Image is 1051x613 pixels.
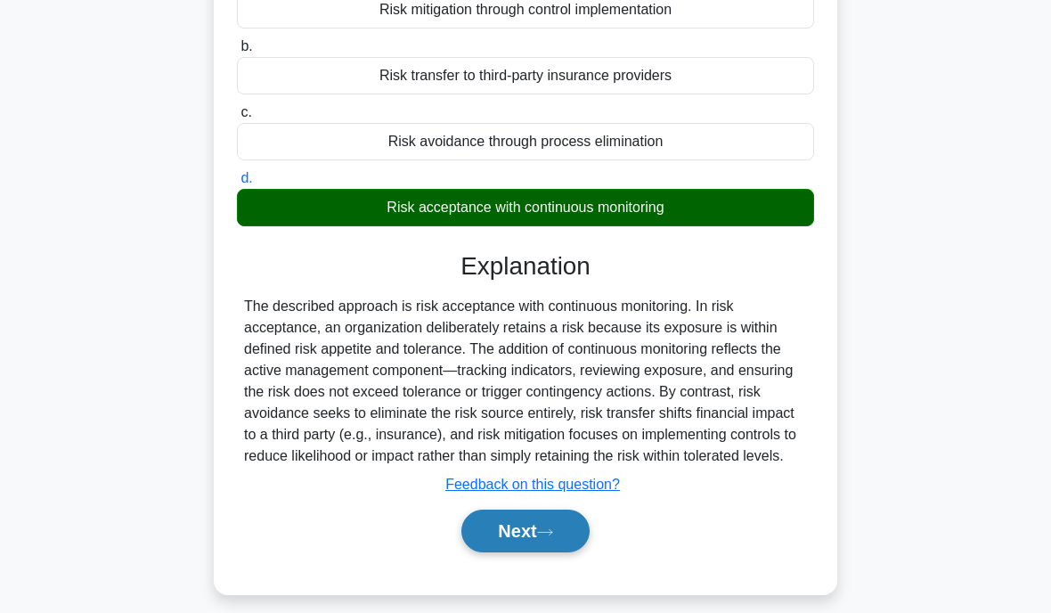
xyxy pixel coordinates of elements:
a: Feedback on this question? [445,477,620,492]
span: c. [240,104,251,119]
div: Risk transfer to third-party insurance providers [237,57,814,94]
div: Risk avoidance through process elimination [237,123,814,160]
span: b. [240,38,252,53]
span: d. [240,170,252,185]
h3: Explanation [248,251,803,281]
button: Next [461,510,589,552]
div: The described approach is risk acceptance with continuous monitoring. In risk acceptance, an orga... [244,296,807,467]
div: Risk acceptance with continuous monitoring [237,189,814,226]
